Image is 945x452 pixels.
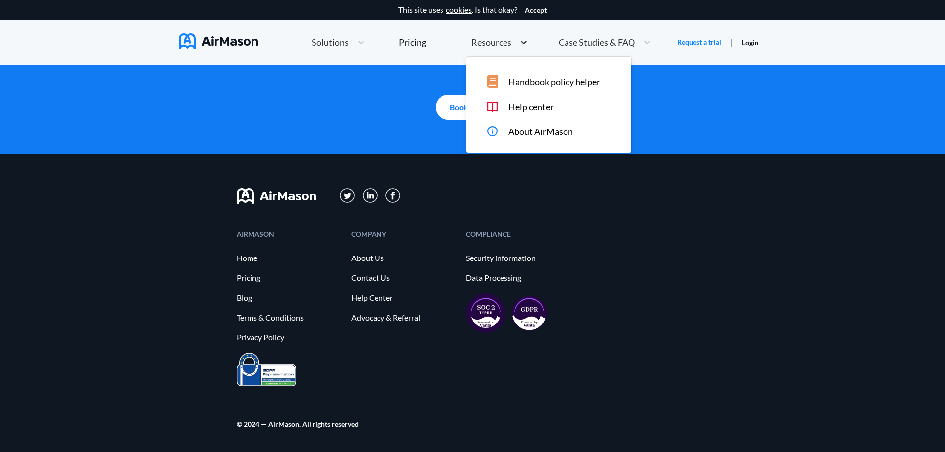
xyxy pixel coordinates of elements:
a: Data Processing [466,273,570,282]
img: gdpr-98ea35551734e2af8fd9405dbdaf8c18.svg [511,295,547,331]
div: AIRMASON [237,231,341,237]
button: Book a demo [436,95,510,120]
div: © 2024 — AirMason. All rights reserved [237,421,359,427]
a: Home [237,254,341,262]
span: Case Studies & FAQ [559,38,635,47]
div: COMPANY [351,231,456,237]
a: Security information [466,254,570,262]
a: Login [742,38,758,47]
span: Solutions [312,38,349,47]
span: Handbook policy helper [508,77,600,87]
span: Help center [508,102,554,112]
a: Advocacy & Referral [351,313,456,322]
img: svg+xml;base64,PD94bWwgdmVyc2lvbj0iMS4wIiBlbmNvZGluZz0iVVRGLTgiPz4KPHN2ZyB3aWR0aD0iMzFweCIgaGVpZ2... [340,188,355,203]
span: About AirMason [508,127,573,137]
span: Resources [471,38,511,47]
div: Pricing [399,38,426,47]
img: prighter-certificate-eu-7c0b0bead1821e86115914626e15d079.png [237,353,296,386]
a: Terms & Conditions [237,313,341,322]
a: Blog [237,293,341,302]
a: Pricing [237,273,341,282]
a: cookies [446,5,472,14]
a: Pricing [399,33,426,51]
a: Privacy Policy [237,333,341,342]
img: AirMason Logo [179,33,258,49]
a: Request a trial [677,37,721,47]
img: soc2-17851990f8204ed92eb8cdb2d5e8da73.svg [466,293,505,333]
a: About Us [351,254,456,262]
img: svg+xml;base64,PD94bWwgdmVyc2lvbj0iMS4wIiBlbmNvZGluZz0iVVRGLTgiPz4KPHN2ZyB3aWR0aD0iMzFweCIgaGVpZ2... [363,188,378,203]
div: COMPLIANCE [466,231,570,237]
button: Accept cookies [525,6,547,14]
img: svg+xml;base64,PHN2ZyB3aWR0aD0iMTYwIiBoZWlnaHQ9IjMyIiB2aWV3Qm94PSIwIDAgMTYwIDMyIiBmaWxsPSJub25lIi... [237,188,316,204]
span: | [730,37,733,47]
img: svg+xml;base64,PD94bWwgdmVyc2lvbj0iMS4wIiBlbmNvZGluZz0iVVRGLTgiPz4KPHN2ZyB3aWR0aD0iMzBweCIgaGVpZ2... [385,188,400,203]
a: Contact Us [351,273,456,282]
a: Help Center [351,293,456,302]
